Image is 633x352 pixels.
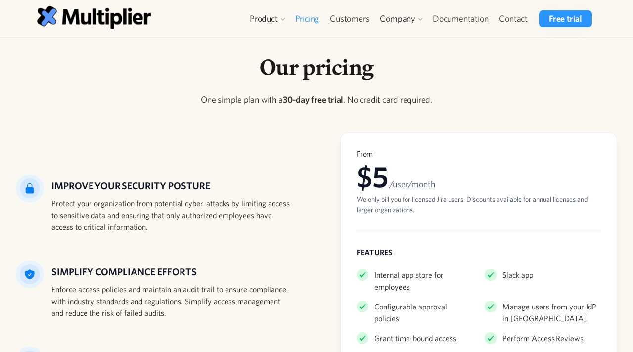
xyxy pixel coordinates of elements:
[502,301,601,324] div: Manage users from your IdP in [GEOGRAPHIC_DATA]
[51,197,293,233] div: Protect your organization from potential cyber-attacks by limiting access to sensitive data and e...
[16,53,617,81] h1: Our pricing
[427,10,494,27] a: Documentation
[389,179,435,189] span: /user/month
[290,10,325,27] a: Pricing
[16,114,617,128] p: ‍
[380,13,415,25] div: Company
[357,194,601,215] div: We only bill you for licensed Jira users. Discounts available for annual licenses and larger orga...
[357,159,601,194] div: $5
[51,178,293,193] h5: IMPROVE YOUR SECURITY POSTURE
[539,10,592,27] a: Free trial
[374,301,473,324] div: Configurable approval policies
[324,10,375,27] a: Customers
[357,247,601,257] div: FEATURES
[51,283,293,319] div: Enforce access policies and maintain an audit trail to ensure compliance with industry standards ...
[502,269,533,281] div: Slack app
[374,332,456,344] div: Grant time-bound access
[374,269,473,293] div: Internal app store for employees
[16,93,617,106] p: One simple plan with a . No credit card required.
[51,264,293,279] h5: Simplify compliance efforts
[494,10,533,27] a: Contact
[250,13,278,25] div: Product
[357,149,601,159] div: From
[502,332,584,344] div: Perform Access Reviews
[283,94,344,105] strong: 30-day free trial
